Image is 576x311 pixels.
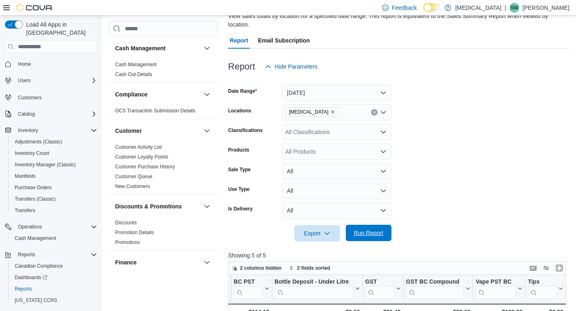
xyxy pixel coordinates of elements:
a: New Customers [115,183,150,189]
span: Adjustments (Classic) [15,139,62,145]
button: Transfers [8,205,100,216]
span: Inventory [18,127,38,134]
button: Discounts & Promotions [202,201,212,211]
div: Vape PST BC [476,278,516,299]
span: Canadian Compliance [11,261,97,271]
button: Open list of options [380,129,387,135]
a: Customers [15,93,45,103]
button: Cash Management [8,233,100,244]
label: Is Delivery [228,206,253,212]
button: Hide Parameters [262,58,321,75]
button: Reports [8,283,100,295]
span: Load All Apps in [GEOGRAPHIC_DATA] [23,20,97,37]
button: Open list of options [380,109,387,116]
button: Reports [2,249,100,260]
span: Transfers [11,206,97,215]
label: Sale Type [228,166,251,173]
span: Dashboards [11,273,97,282]
span: Email Subscription [258,32,310,49]
button: Compliance [202,89,212,99]
span: Transfers [15,207,35,214]
span: Cash Management [115,61,156,68]
button: Bottle Deposit - Under Litre [274,278,360,299]
button: Transfers (Classic) [8,193,100,205]
span: Export [299,225,335,242]
h3: Cash Management [115,44,166,52]
span: Home [18,61,31,67]
button: Customers [2,91,100,103]
span: Run Report [354,229,383,237]
a: Dashboards [8,272,100,283]
span: SW [510,3,518,13]
a: Customer Loyalty Points [115,154,168,160]
button: Purchase Orders [8,182,100,193]
span: Inventory Manager (Classic) [15,161,76,168]
button: Operations [15,222,45,232]
button: All [282,183,391,199]
button: Users [2,75,100,86]
div: Tips [528,278,557,286]
button: [US_STATE] CCRS [8,295,100,306]
span: Reports [18,251,35,258]
button: Keyboard shortcuts [528,263,538,273]
div: GST BC Compound [406,278,464,286]
span: 2 fields sorted [297,265,330,271]
p: [MEDICAL_DATA] [455,3,501,13]
button: All [282,202,391,219]
span: Reports [15,250,97,260]
p: Showing 5 of 5 [228,251,569,260]
a: Reports [11,284,35,294]
span: Purchase Orders [11,183,97,192]
span: Home [15,59,97,69]
a: Manifests [11,171,39,181]
a: Cash Management [11,233,59,243]
span: Washington CCRS [11,295,97,305]
button: Customer [202,126,212,136]
span: OCS Transaction Submission Details [115,107,196,114]
span: Operations [15,222,97,232]
button: All [282,163,391,179]
a: Transfers (Classic) [11,194,59,204]
div: Bottle Deposit - Under Litre [274,278,353,299]
a: [US_STATE] CCRS [11,295,60,305]
button: Reports [15,250,38,260]
span: Feedback [392,4,417,12]
span: Reports [11,284,97,294]
span: Customers [18,94,42,101]
p: | [505,3,506,13]
span: Customers [15,92,97,102]
span: Inventory Count [15,150,49,157]
span: Cash Out Details [115,71,152,78]
button: 2 columns hidden [229,263,285,273]
button: Catalog [15,109,38,119]
button: Export [294,225,340,242]
div: GST [365,278,394,299]
span: Cash Management [11,233,97,243]
span: Customer Purchase History [115,163,175,170]
span: Muse [285,107,339,116]
div: Cash Management [109,60,218,83]
h3: Compliance [115,90,147,98]
span: 2 columns hidden [240,265,282,271]
span: Report [230,32,248,49]
span: Catalog [18,111,35,117]
span: Purchase Orders [15,184,52,191]
span: Transfers (Classic) [15,196,56,202]
span: Inventory Manager (Classic) [11,160,97,170]
button: Operations [2,221,100,233]
label: Use Type [228,186,249,192]
span: Hide Parameters [275,63,318,71]
span: Catalog [15,109,97,119]
div: BC PST [234,278,262,299]
a: Discounts [115,220,137,226]
h3: Report [228,62,255,72]
button: Users [15,76,34,85]
button: Tips [528,278,563,299]
div: Discounts & Promotions [109,218,218,251]
span: Customer Loyalty Points [115,154,168,160]
span: Reports [15,286,32,292]
a: Inventory Count [11,148,53,158]
p: [PERSON_NAME] [523,3,569,13]
a: OCS Transaction Submission Details [115,108,196,114]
